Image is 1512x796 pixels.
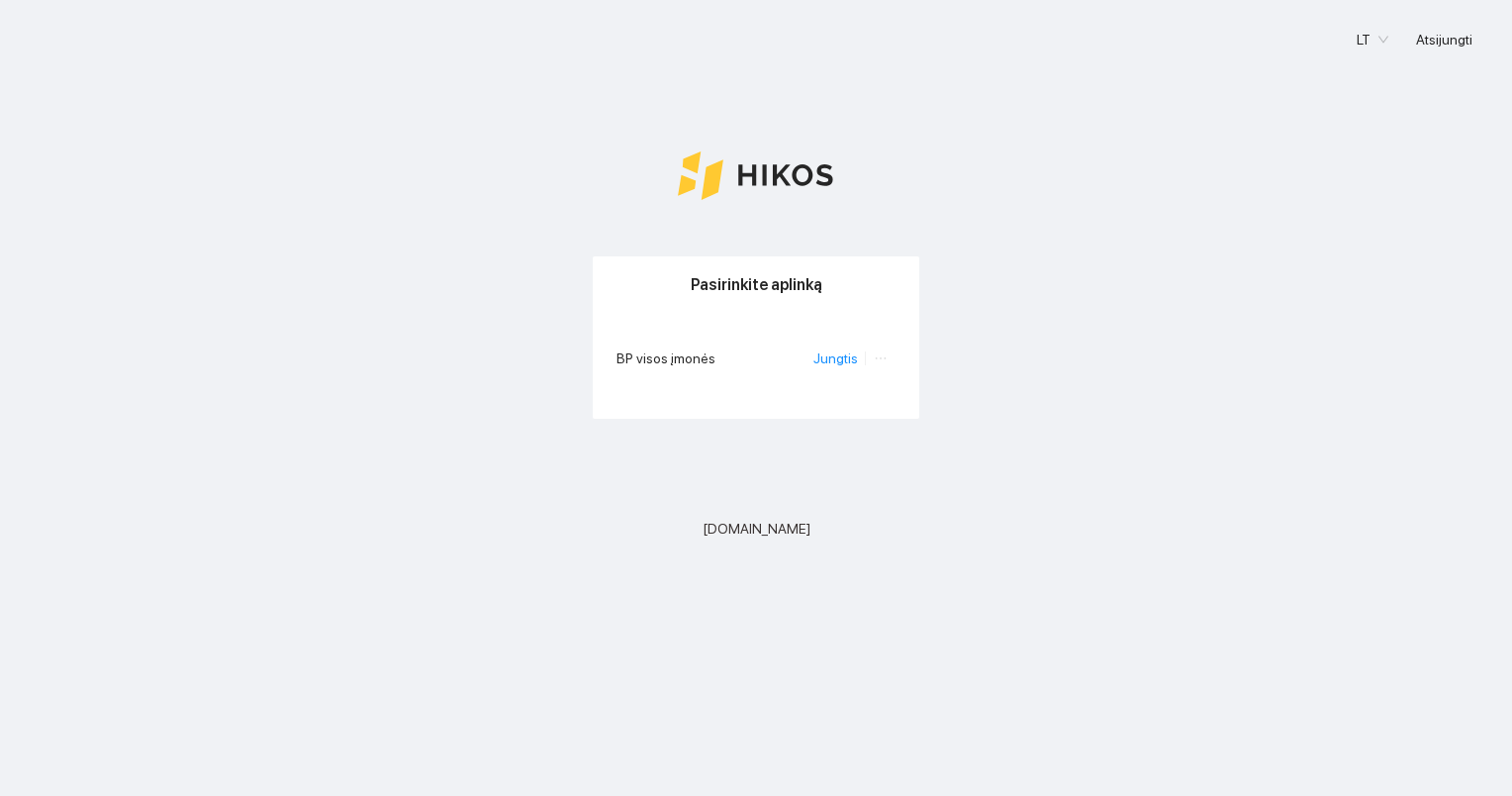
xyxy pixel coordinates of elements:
[703,518,810,540] span: [DOMAIN_NAME]
[874,351,888,365] span: ellipsis
[1416,29,1472,50] span: Atsijungti
[1400,24,1488,55] button: Atsijungti
[616,256,896,313] div: Pasirinkite aplinką
[616,336,896,381] li: BP visos įmonės
[1357,25,1388,54] span: LT
[813,350,858,366] a: Jungtis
